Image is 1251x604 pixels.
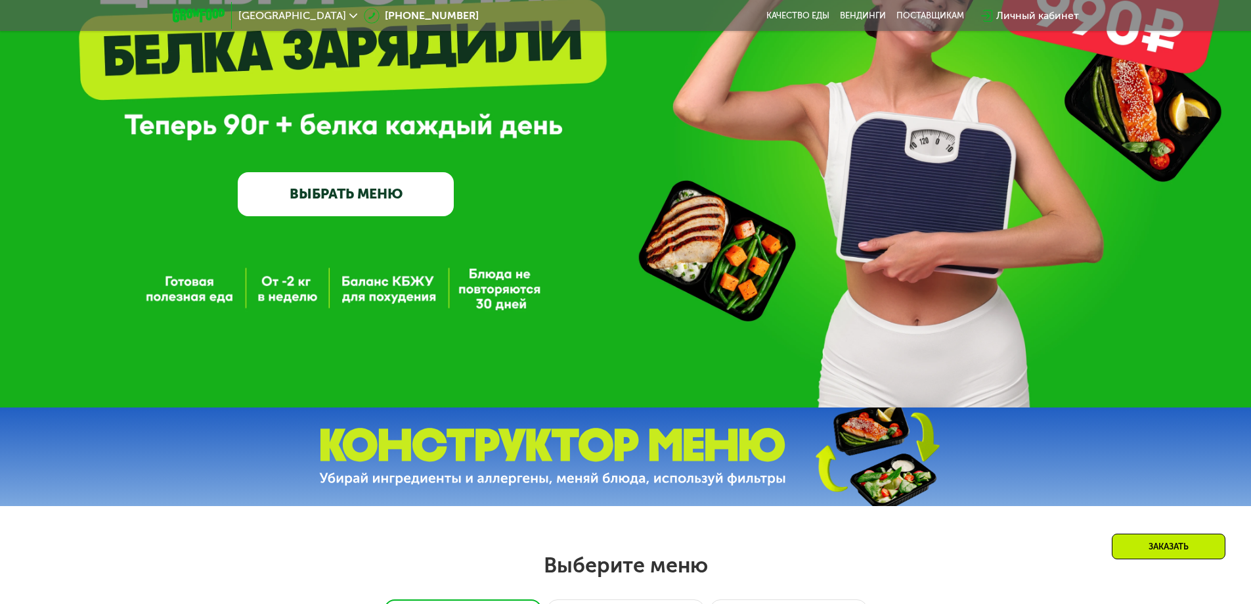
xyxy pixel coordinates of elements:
span: [GEOGRAPHIC_DATA] [238,11,346,21]
a: ВЫБРАТЬ МЕНЮ [238,172,454,216]
div: Заказать [1112,534,1225,559]
a: Вендинги [840,11,886,21]
div: Личный кабинет [996,8,1079,24]
a: [PHONE_NUMBER] [364,8,479,24]
a: Качество еды [766,11,829,21]
div: поставщикам [896,11,964,21]
h2: Выберите меню [42,552,1209,578]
